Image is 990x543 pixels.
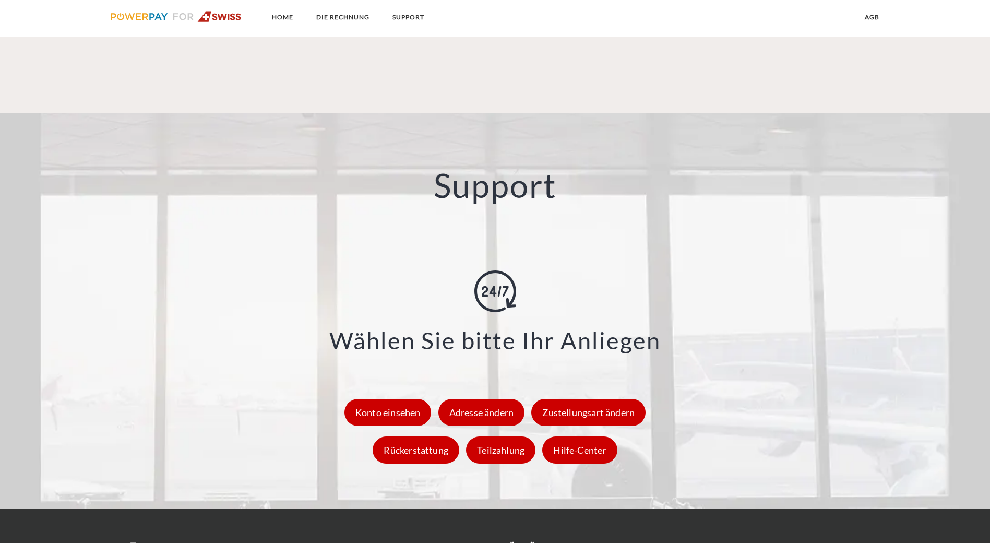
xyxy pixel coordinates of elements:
a: Adresse ändern [436,407,528,418]
a: Home [263,8,302,27]
a: agb [856,8,888,27]
div: Hilfe-Center [542,436,617,464]
h3: Wählen Sie bitte Ihr Anliegen [63,329,927,352]
div: Rückerstattung [373,436,459,464]
img: logo-swiss.svg [111,11,242,22]
img: online-shopping.svg [474,270,516,312]
a: Konto einsehen [342,407,434,418]
a: SUPPORT [384,8,433,27]
div: Zustellungsart ändern [531,399,646,426]
a: Hilfe-Center [540,444,619,456]
a: Rückerstattung [370,444,462,456]
a: Teilzahlung [463,444,538,456]
h2: Support [50,165,940,206]
a: Zustellungsart ändern [529,407,648,418]
div: Teilzahlung [466,436,535,464]
div: Konto einsehen [344,399,432,426]
a: DIE RECHNUNG [307,8,378,27]
div: Adresse ändern [438,399,525,426]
